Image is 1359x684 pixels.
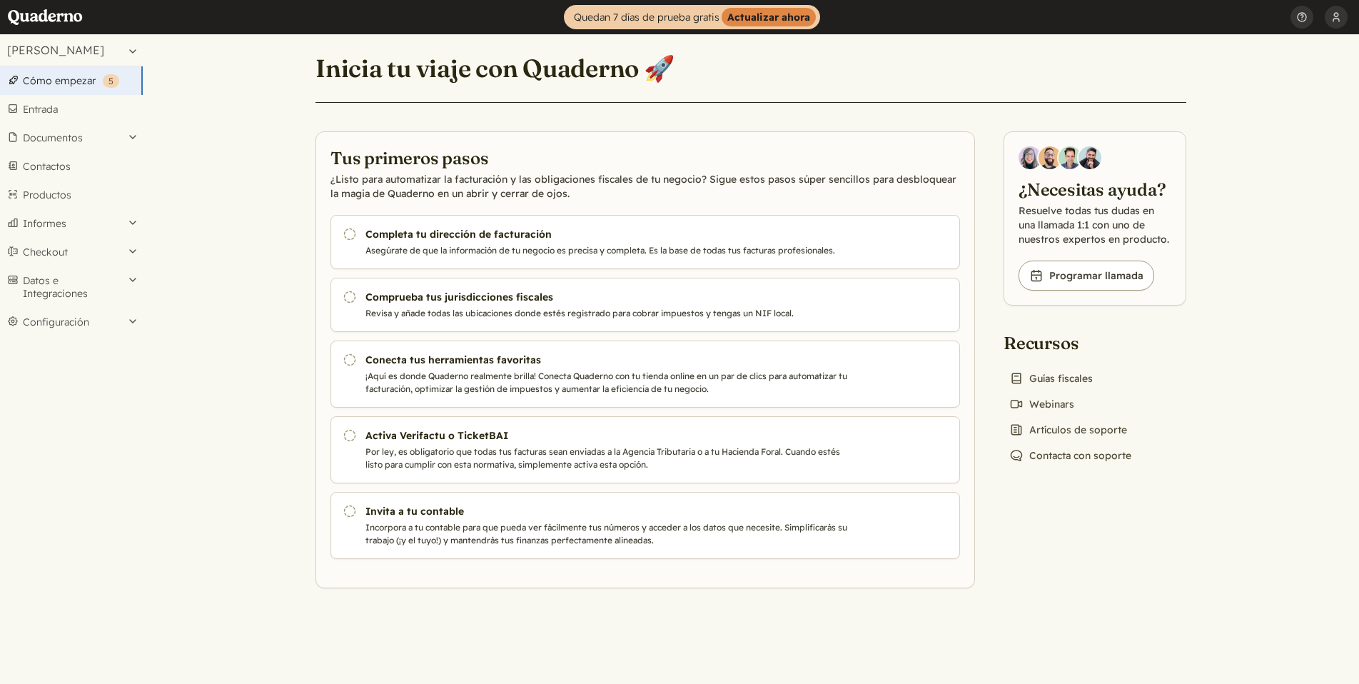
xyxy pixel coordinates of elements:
h2: ¿Necesitas ayuda? [1019,178,1171,201]
a: Artículos de soporte [1004,420,1133,440]
img: Jairo Fumero, Account Executive at Quaderno [1039,146,1061,169]
p: ¡Aquí es donde Quaderno realmente brilla! Conecta Quaderno con tu tienda online en un par de clic... [365,370,852,396]
h3: Invita a tu contable [365,504,852,518]
span: 5 [108,76,113,86]
h3: Activa Verifactu o TicketBAI [365,428,852,443]
strong: Actualizar ahora [722,8,816,26]
a: Comprueba tus jurisdicciones fiscales Revisa y añade todas las ubicaciones donde estés registrado... [330,278,960,332]
img: Ivo Oltmans, Business Developer at Quaderno [1059,146,1081,169]
p: Incorpora a tu contable para que pueda ver fácilmente tus números y acceder a los datos que neces... [365,521,852,547]
p: Asegúrate de que la información de tu negocio es precisa y completa. Es la base de todas tus fact... [365,244,852,257]
a: Completa tu dirección de facturación Asegúrate de que la información de tu negocio es precisa y c... [330,215,960,269]
h3: Comprueba tus jurisdicciones fiscales [365,290,852,304]
a: Guías fiscales [1004,368,1098,388]
a: Invita a tu contable Incorpora a tu contable para que pueda ver fácilmente tus números y acceder ... [330,492,960,559]
h3: Conecta tus herramientas favoritas [365,353,852,367]
a: Conecta tus herramientas favoritas ¡Aquí es donde Quaderno realmente brilla! Conecta Quaderno con... [330,341,960,408]
p: Revisa y añade todas las ubicaciones donde estés registrado para cobrar impuestos y tengas un NIF... [365,307,852,320]
img: Diana Carrasco, Account Executive at Quaderno [1019,146,1041,169]
h1: Inicia tu viaje con Quaderno 🚀 [315,53,675,84]
h2: Tus primeros pasos [330,146,960,169]
h3: Completa tu dirección de facturación [365,227,852,241]
a: Quedan 7 días de prueba gratisActualizar ahora [564,5,820,29]
h2: Recursos [1004,331,1137,354]
a: Webinars [1004,394,1080,414]
p: ¿Listo para automatizar la facturación y las obligaciones fiscales de tu negocio? Sigue estos pas... [330,172,960,201]
p: Por ley, es obligatorio que todas tus facturas sean enviadas a la Agencia Tributaria o a tu Hacie... [365,446,852,471]
a: Activa Verifactu o TicketBAI Por ley, es obligatorio que todas tus facturas sean enviadas a la Ag... [330,416,960,483]
a: Programar llamada [1019,261,1154,291]
a: Contacta con soporte [1004,446,1137,466]
img: Javier Rubio, DevRel at Quaderno [1078,146,1101,169]
p: Resuelve todas tus dudas en una llamada 1:1 con uno de nuestros expertos en producto. [1019,203,1171,246]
